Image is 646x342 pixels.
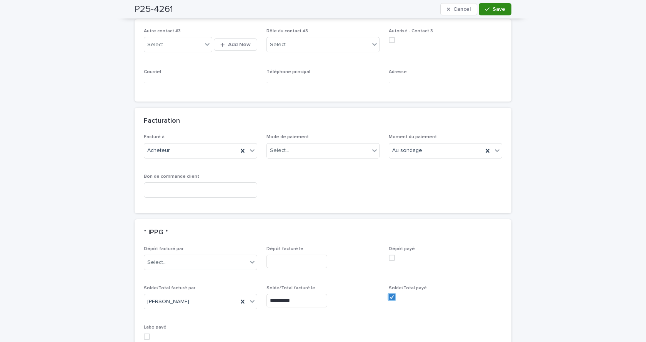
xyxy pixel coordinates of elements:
span: Dépôt facturé par [144,247,183,251]
span: Mode de paiement [266,135,309,139]
span: Dépôt payé [389,247,415,251]
span: Cancel [453,7,471,12]
span: Dépôt facturé le [266,247,303,251]
p: - [389,78,502,86]
span: Acheteur [147,147,170,155]
div: Select... [270,147,289,155]
span: Au sondage [392,147,422,155]
div: Select... [147,259,166,267]
span: Courriel [144,70,161,74]
span: Adresse [389,70,407,74]
span: Moment du paiement [389,135,437,139]
h2: Facturation [144,117,180,125]
button: Save [479,3,511,15]
span: Solde/Total facturé par [144,286,195,290]
p: - [144,78,257,86]
div: Select... [270,41,289,49]
span: Solde/Total facturé le [266,286,315,290]
div: Select... [147,41,166,49]
button: Add New [214,38,257,51]
span: Bon de commande client [144,174,199,179]
span: Autorisé - Contact 3 [389,29,433,33]
span: Autre contact #3 [144,29,181,33]
button: Cancel [440,3,477,15]
span: Rôle du contact #3 [266,29,308,33]
span: Solde/Total payé [389,286,427,290]
span: Add New [228,42,251,47]
span: [PERSON_NAME] [147,298,189,306]
span: Labo payé [144,325,166,330]
h2: P25-4261 [135,4,173,15]
span: Facturé à [144,135,165,139]
span: Téléphone principal [266,70,310,74]
p: - [266,78,380,86]
span: Save [493,7,505,12]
